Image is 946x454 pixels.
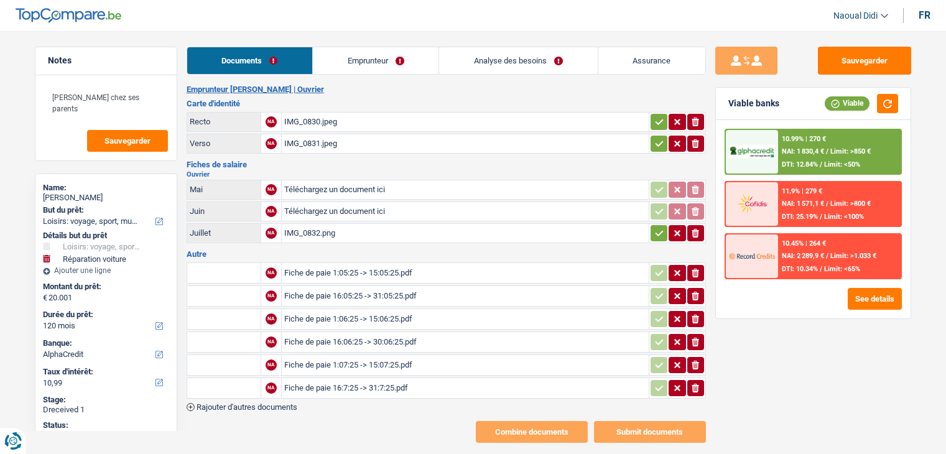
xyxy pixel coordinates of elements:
label: Durée du prêt: [43,310,167,320]
div: Stage: [43,395,169,405]
div: 10.99% | 270 € [782,135,826,143]
h2: Emprunteur [PERSON_NAME] | Ouvrier [187,85,706,95]
button: Sauvegarder [87,130,168,152]
label: Banque: [43,338,167,348]
button: Submit documents [594,421,706,443]
span: Limit: >1.033 € [830,252,876,260]
span: / [820,213,822,221]
span: NAI: 1 830,4 € [782,147,824,155]
button: Combine documents [476,421,588,443]
div: Juin [190,206,258,216]
div: Fiche de paie 16:06:25 -> 30:06:25.pdf [284,333,646,351]
div: Fiche de paie 1:05:25 -> 15:05:25.pdf [284,264,646,282]
div: NA [266,228,277,239]
span: Naoual Didi [833,11,878,21]
div: Ajouter une ligne [43,266,169,275]
div: Juillet [190,228,258,238]
div: NA [266,267,277,279]
div: Détails but du prêt [43,231,169,241]
span: / [820,160,822,169]
img: TopCompare Logo [16,8,121,23]
div: 10.45% | 264 € [782,239,826,248]
span: Sauvegarder [104,137,151,145]
div: NA [266,382,277,394]
span: / [826,147,828,155]
span: Limit: <50% [824,160,860,169]
span: NAI: 2 289,9 € [782,252,824,260]
div: Mai [190,185,258,194]
a: Documents [187,47,312,74]
h3: Autre [187,250,706,258]
div: Verso [190,139,258,148]
img: Cofidis [729,192,775,215]
button: Rajouter d'autres documents [187,403,297,411]
div: Recto [190,117,258,126]
div: fr [919,9,930,21]
h5: Notes [48,55,164,66]
div: Fiche de paie 16:05:25 -> 31:05:25.pdf [284,287,646,305]
a: Assurance [598,47,705,74]
img: Record Credits [729,244,775,267]
div: Status: [43,420,169,430]
label: Taux d'intérêt: [43,367,167,377]
a: Analyse des besoins [439,47,597,74]
h3: Fiches de salaire [187,160,706,169]
span: Limit: <65% [824,265,860,273]
label: But du prêt: [43,205,167,215]
a: Naoual Didi [823,6,888,26]
span: NAI: 1 571,1 € [782,200,824,208]
span: Rajouter d'autres documents [197,403,297,411]
span: Limit: >850 € [830,147,871,155]
button: Sauvegarder [818,47,911,75]
div: Viable banks [728,98,779,109]
div: Dreceived 1 [43,405,169,415]
span: DTI: 10.34% [782,265,818,273]
button: See details [848,288,902,310]
div: IMG_0831.jpeg [284,134,646,153]
span: € [43,293,47,303]
div: [PERSON_NAME] [43,193,169,203]
div: NA [266,313,277,325]
div: Name: [43,183,169,193]
div: NA [266,184,277,195]
span: Limit: <100% [824,213,864,221]
div: Fiche de paie 1:07:25 -> 15:07:25.pdf [284,356,646,374]
a: Emprunteur [313,47,438,74]
div: IMG_0832.png [284,224,646,243]
span: / [826,200,828,208]
div: IMG_0830.jpeg [284,113,646,131]
div: NA [266,290,277,302]
div: NA [266,138,277,149]
div: Fiche de paie 16:7:25 -> 31:7:25.pdf [284,379,646,397]
div: NA [266,206,277,217]
label: Montant du prêt: [43,282,167,292]
div: Fiche de paie 1:06:25 -> 15:06:25.pdf [284,310,646,328]
div: NA [266,359,277,371]
img: AlphaCredit [729,145,775,159]
span: / [826,252,828,260]
div: Viable [825,96,869,110]
h3: Carte d'identité [187,100,706,108]
span: DTI: 25.19% [782,213,818,221]
div: NA [266,116,277,127]
span: / [820,265,822,273]
span: Limit: >800 € [830,200,871,208]
div: NA [266,336,277,348]
div: 11.9% | 279 € [782,187,822,195]
h2: Ouvrier [187,171,706,178]
span: DTI: 12.84% [782,160,818,169]
div: open [43,430,169,440]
